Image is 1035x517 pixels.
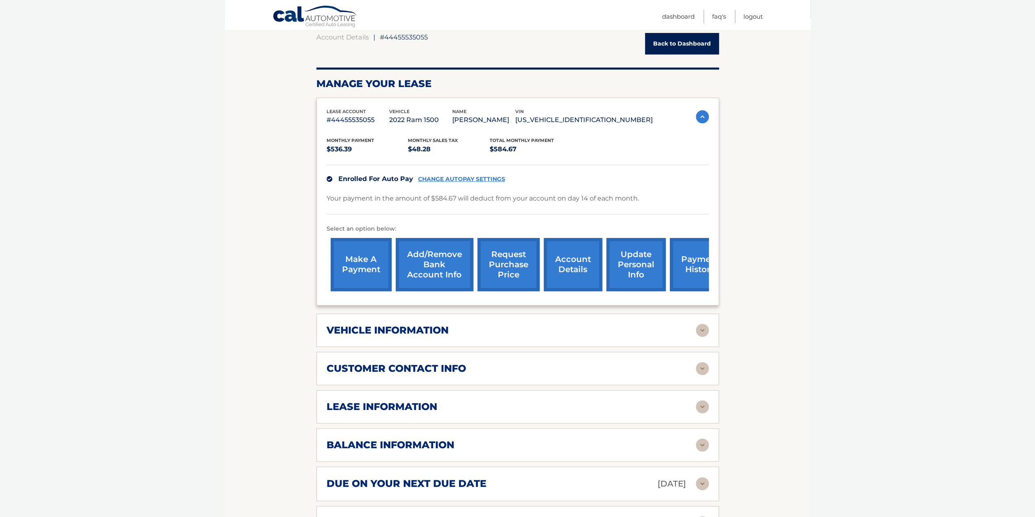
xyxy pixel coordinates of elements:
img: accordion-rest.svg [696,477,709,490]
h2: customer contact info [327,362,466,375]
span: Monthly sales Tax [408,137,458,143]
p: [PERSON_NAME] [452,114,515,126]
img: accordion-rest.svg [696,400,709,413]
h2: Manage Your Lease [316,78,719,90]
p: $536.39 [327,144,408,155]
span: vin [515,109,524,114]
h2: lease information [327,401,437,413]
img: check.svg [327,176,332,182]
a: make a payment [331,238,392,291]
a: CHANGE AUTOPAY SETTINGS [418,176,505,183]
span: | [373,33,375,41]
a: payment history [670,238,731,291]
p: 2022 Ram 1500 [389,114,452,126]
p: #44455535055 [327,114,390,126]
p: Select an option below: [327,224,709,234]
h2: balance information [327,439,454,451]
a: Logout [743,10,763,23]
a: Add/Remove bank account info [396,238,473,291]
img: accordion-rest.svg [696,324,709,337]
span: Monthly Payment [327,137,374,143]
a: Back to Dashboard [645,33,719,55]
a: update personal info [606,238,666,291]
img: accordion-active.svg [696,110,709,123]
p: $48.28 [408,144,490,155]
span: Total Monthly Payment [490,137,554,143]
a: Dashboard [662,10,695,23]
span: name [452,109,466,114]
span: lease account [327,109,366,114]
img: accordion-rest.svg [696,438,709,452]
img: accordion-rest.svg [696,362,709,375]
h2: vehicle information [327,324,449,336]
p: Your payment in the amount of $584.67 will deduct from your account on day 14 of each month. [327,193,639,204]
a: account details [544,238,602,291]
span: Enrolled For Auto Pay [338,175,413,183]
span: vehicle [389,109,410,114]
span: #44455535055 [380,33,428,41]
h2: due on your next due date [327,478,486,490]
a: request purchase price [477,238,540,291]
a: Cal Automotive [272,5,358,29]
p: [DATE] [658,477,686,491]
p: [US_VEHICLE_IDENTIFICATION_NUMBER] [515,114,653,126]
a: Account Details [316,33,369,41]
p: $584.67 [490,144,571,155]
a: FAQ's [712,10,726,23]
